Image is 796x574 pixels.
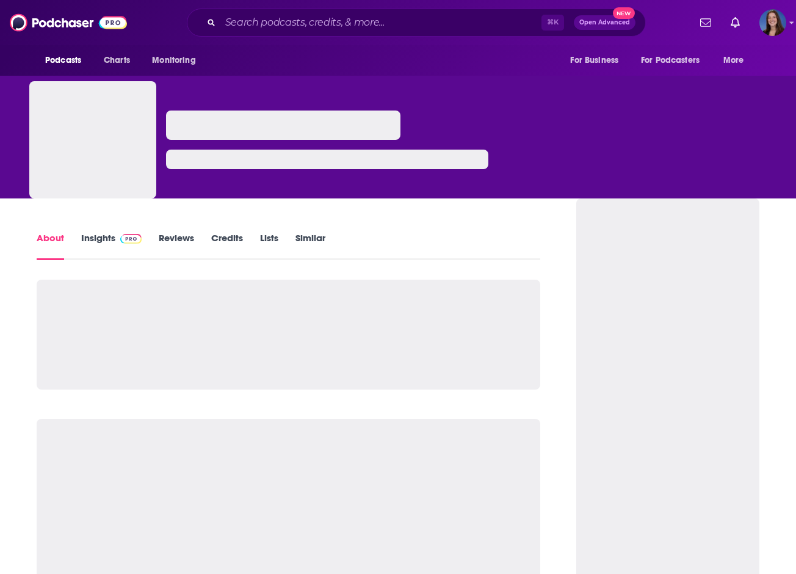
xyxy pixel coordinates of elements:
[759,9,786,36] span: Logged in as emmadonovan
[613,7,635,19] span: New
[715,49,759,72] button: open menu
[641,52,700,69] span: For Podcasters
[187,9,646,37] div: Search podcasts, credits, & more...
[220,13,541,32] input: Search podcasts, credits, & more...
[37,232,64,260] a: About
[96,49,137,72] a: Charts
[723,52,744,69] span: More
[759,9,786,36] button: Show profile menu
[695,12,716,33] a: Show notifications dropdown
[120,234,142,244] img: Podchaser Pro
[574,15,635,30] button: Open AdvancedNew
[45,52,81,69] span: Podcasts
[152,52,195,69] span: Monitoring
[726,12,745,33] a: Show notifications dropdown
[104,52,130,69] span: Charts
[81,232,142,260] a: InsightsPodchaser Pro
[37,49,97,72] button: open menu
[10,11,127,34] img: Podchaser - Follow, Share and Rate Podcasts
[143,49,211,72] button: open menu
[633,49,717,72] button: open menu
[562,49,634,72] button: open menu
[295,232,325,260] a: Similar
[159,232,194,260] a: Reviews
[759,9,786,36] img: User Profile
[541,15,564,31] span: ⌘ K
[211,232,243,260] a: Credits
[579,20,630,26] span: Open Advanced
[570,52,618,69] span: For Business
[260,232,278,260] a: Lists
